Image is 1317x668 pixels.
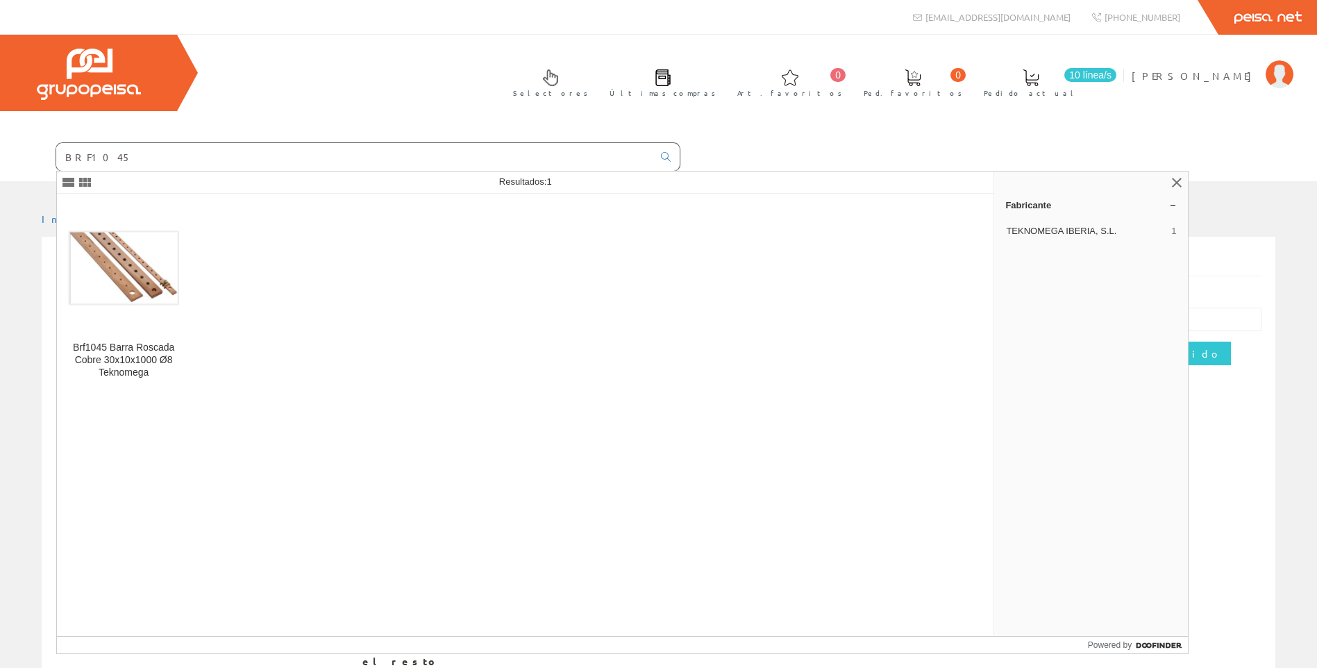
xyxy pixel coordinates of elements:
[499,58,595,106] a: Selectores
[596,58,723,106] a: Últimas compras
[610,86,716,100] span: Últimas compras
[1105,11,1180,23] span: [PHONE_NUMBER]
[56,143,653,171] input: Buscar ...
[1171,225,1176,237] span: 1
[970,58,1120,106] a: 10 línea/s Pedido actual
[513,86,588,100] span: Selectores
[994,194,1188,216] a: Fabricante
[546,176,551,187] span: 1
[830,68,846,82] span: 0
[1132,58,1293,71] a: [PERSON_NAME]
[984,86,1078,100] span: Pedido actual
[37,49,141,100] img: Grupo Peisa
[864,86,962,100] span: Ped. favoritos
[1088,639,1132,651] span: Powered by
[499,176,552,187] span: Resultados:
[57,194,190,395] a: Brf1045 Barra Roscada Cobre 30x10x1000 Ø8 Teknomega Brf1045 Barra Roscada Cobre 30x10x1000 Ø8 Tek...
[68,231,179,306] img: Brf1045 Barra Roscada Cobre 30x10x1000 Ø8 Teknomega
[925,11,1071,23] span: [EMAIL_ADDRESS][DOMAIN_NAME]
[1088,637,1189,653] a: Powered by
[1006,225,1166,237] span: TEKNOMEGA IBERIA, S.L.
[950,68,966,82] span: 0
[737,86,842,100] span: Art. favoritos
[42,212,101,225] a: Inicio
[1064,68,1116,82] span: 10 línea/s
[68,342,179,379] div: Brf1045 Barra Roscada Cobre 30x10x1000 Ø8 Teknomega
[1132,69,1259,83] span: [PERSON_NAME]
